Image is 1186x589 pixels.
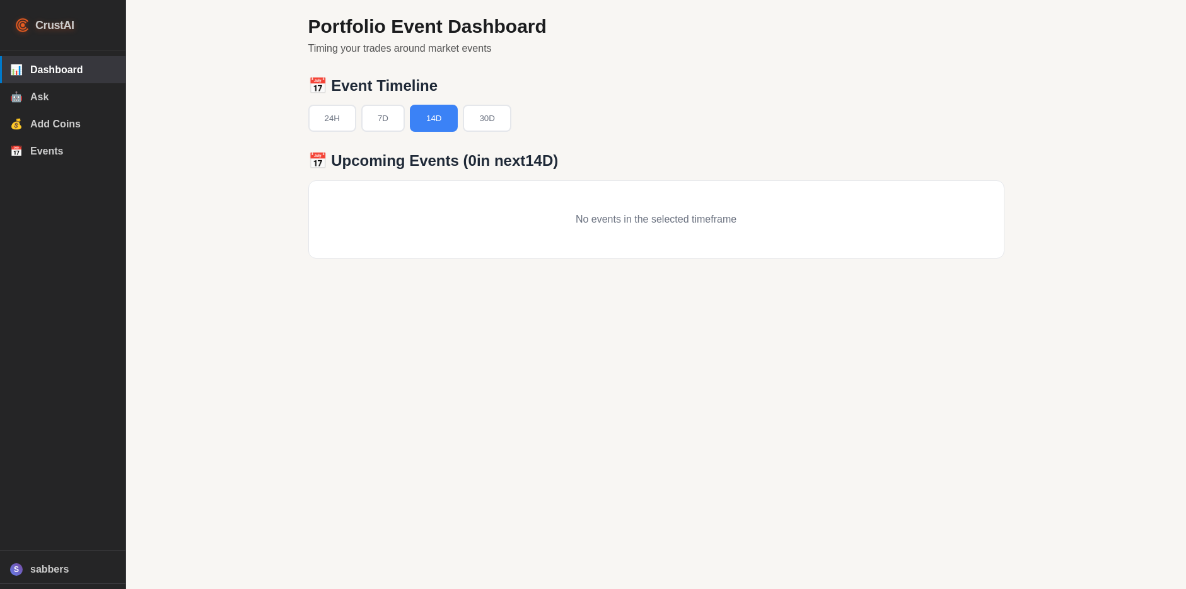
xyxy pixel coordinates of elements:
[30,64,115,76] span: Dashboard
[30,91,115,103] span: Ask
[339,211,974,228] p: No events in the selected timeframe
[308,77,1004,95] h2: 📅 Event Timeline
[10,145,23,157] span: 📅
[10,91,23,103] span: 🤖
[30,564,115,575] span: sabbers
[10,118,23,130] span: 💰
[30,119,115,130] span: Add Coins
[10,563,23,576] div: S
[35,16,74,35] span: CrustAI
[30,146,115,157] span: Events
[308,40,1004,57] p: Timing your trades around market events
[308,15,1004,38] h1: Portfolio Event Dashboard
[308,105,356,132] button: 24H
[15,18,30,33] img: CrustAI
[463,105,511,132] button: 30D
[410,105,458,132] button: 14D
[361,105,405,132] button: 7D
[308,152,1004,170] h3: 📅 Upcoming Events ( 0 in next 14D )
[10,64,23,76] span: 📊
